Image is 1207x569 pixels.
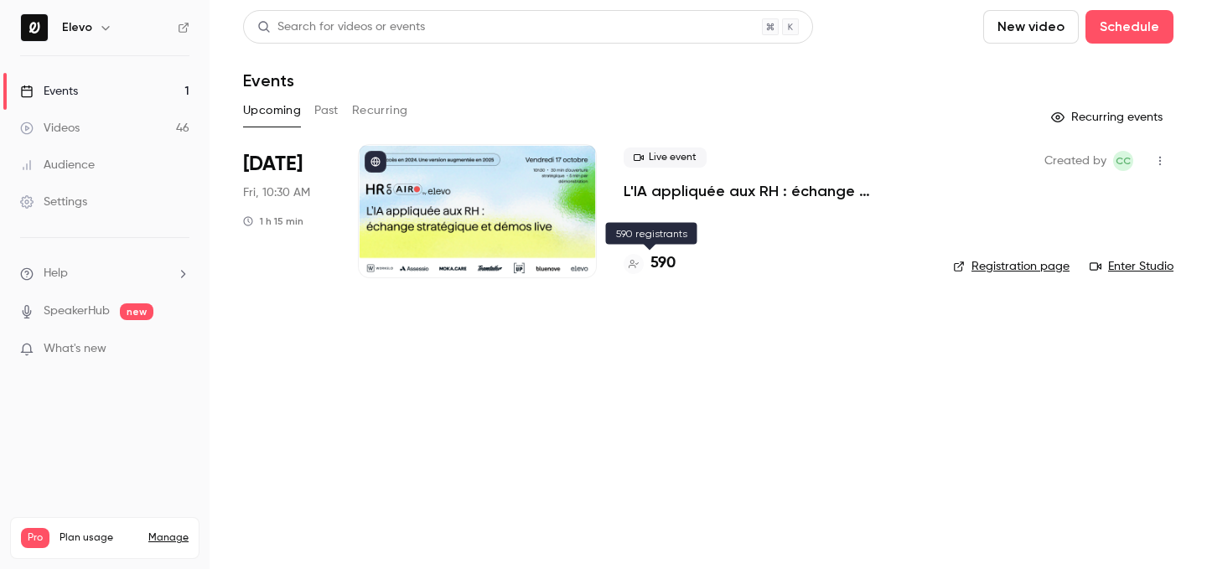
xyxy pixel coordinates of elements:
[44,340,106,358] span: What's new
[62,19,92,36] h6: Elevo
[21,528,49,548] span: Pro
[243,184,310,201] span: Fri, 10:30 AM
[243,151,303,178] span: [DATE]
[20,157,95,173] div: Audience
[21,14,48,41] img: Elevo
[257,18,425,36] div: Search for videos or events
[624,252,676,275] a: 590
[60,531,138,545] span: Plan usage
[120,303,153,320] span: new
[650,252,676,275] h4: 590
[20,194,87,210] div: Settings
[352,97,408,124] button: Recurring
[953,258,1070,275] a: Registration page
[148,531,189,545] a: Manage
[243,70,294,91] h1: Events
[1116,151,1131,171] span: CC
[243,215,303,228] div: 1 h 15 min
[1044,104,1173,131] button: Recurring events
[1085,10,1173,44] button: Schedule
[983,10,1079,44] button: New video
[44,265,68,282] span: Help
[20,120,80,137] div: Videos
[20,83,78,100] div: Events
[1044,151,1106,171] span: Created by
[1113,151,1133,171] span: Clara Courtillier
[243,97,301,124] button: Upcoming
[243,144,331,278] div: Oct 17 Fri, 10:30 AM (Europe/Paris)
[624,147,707,168] span: Live event
[20,265,189,282] li: help-dropdown-opener
[314,97,339,124] button: Past
[1090,258,1173,275] a: Enter Studio
[624,181,926,201] a: L'IA appliquée aux RH : échange stratégique et démos live.
[44,303,110,320] a: SpeakerHub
